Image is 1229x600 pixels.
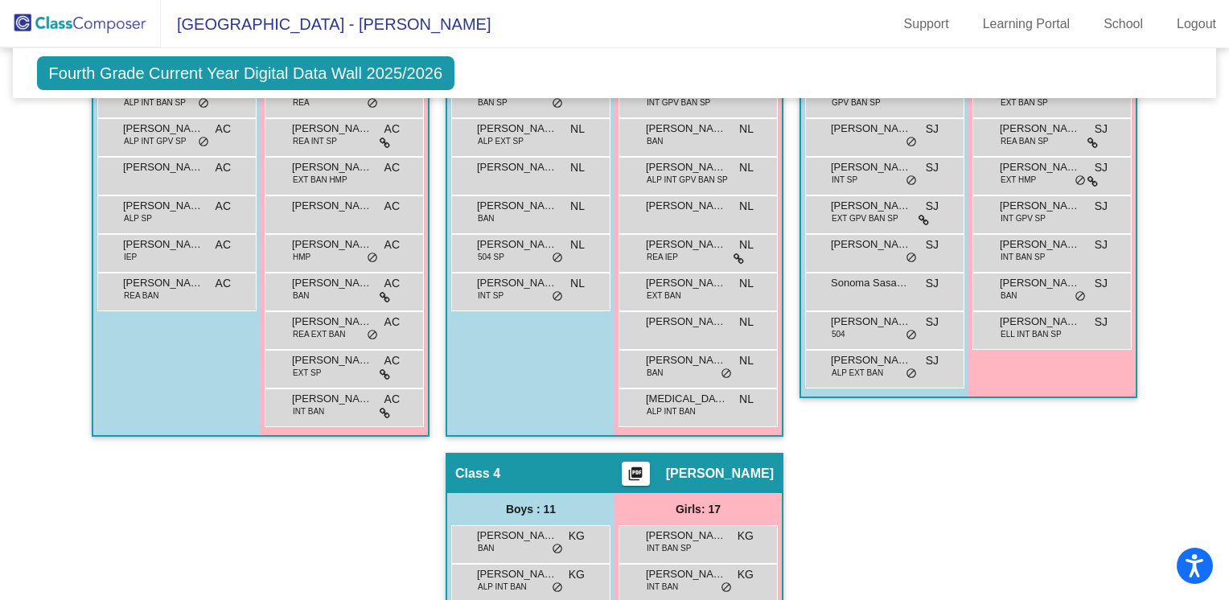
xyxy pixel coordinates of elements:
button: Print Students Details [622,462,650,486]
span: [PERSON_NAME] [646,159,726,175]
span: SJ [926,352,939,369]
span: [PERSON_NAME] [831,198,911,214]
span: [PERSON_NAME] Worker [831,236,911,253]
span: NL [570,121,585,138]
span: BAN [293,290,310,302]
span: HMP [293,251,310,263]
div: Boys : 11 [447,493,614,525]
span: Class 4 [455,466,500,482]
span: do_not_disturb_alt [552,543,563,556]
span: AC [384,314,400,331]
span: INT BAN SP [647,542,691,554]
span: [GEOGRAPHIC_DATA] - [PERSON_NAME] [161,11,491,37]
span: IEP [124,251,137,263]
span: do_not_disturb_alt [906,136,917,149]
span: ALP EXT SP [478,135,524,147]
span: do_not_disturb_alt [906,329,917,342]
span: [PERSON_NAME] [477,275,557,291]
span: [PERSON_NAME] [292,314,372,330]
span: NL [739,159,754,176]
span: do_not_disturb_alt [367,97,378,110]
span: SJ [926,121,939,138]
span: do_not_disturb_alt [721,368,732,380]
a: Support [891,11,962,37]
span: NL [739,314,754,331]
span: INT BAN [647,581,678,593]
span: [PERSON_NAME] [1000,121,1080,137]
span: [PERSON_NAME] [1000,314,1080,330]
span: [PERSON_NAME] [831,159,911,175]
span: AC [384,198,400,215]
span: REA IEP [647,251,678,263]
span: [PERSON_NAME] [1000,198,1080,214]
span: [PERSON_NAME] Beach [646,314,726,330]
span: do_not_disturb_alt [906,368,917,380]
span: AC [384,236,400,253]
span: AC [384,391,400,408]
span: [PERSON_NAME] [1000,236,1080,253]
span: [PERSON_NAME] [PERSON_NAME] [123,198,203,214]
a: Logout [1164,11,1229,37]
div: Girls: 17 [614,493,782,525]
mat-icon: picture_as_pdf [626,466,645,488]
span: 504 SP [478,251,504,263]
span: ALP INT GPV BAN SP [647,174,728,186]
span: [PERSON_NAME] [123,236,203,253]
span: KG [569,528,585,545]
a: School [1091,11,1156,37]
span: GPV BAN SP [832,97,881,109]
span: [PERSON_NAME] [646,236,726,253]
span: [PERSON_NAME] [1000,159,1080,175]
span: do_not_disturb_alt [552,290,563,303]
span: do_not_disturb_alt [552,97,563,110]
span: NL [570,159,585,176]
span: [PERSON_NAME] [477,121,557,137]
span: [PERSON_NAME] [646,121,726,137]
span: INT SP [478,290,504,302]
span: AC [216,159,231,176]
span: do_not_disturb_alt [552,252,563,265]
span: [MEDICAL_DATA][PERSON_NAME] [646,391,726,407]
span: REA INT SP [293,135,337,147]
span: 504 [832,328,845,340]
span: NL [570,198,585,215]
span: EXT BAN [647,290,681,302]
span: EXT HMP [1001,174,1036,186]
span: NL [570,275,585,292]
span: ALP SP [124,212,152,224]
span: SJ [926,159,939,176]
span: ALP INT GPV SP [124,135,186,147]
span: ALP INT BAN SP [124,97,186,109]
span: REA EXT BAN [293,328,345,340]
span: [PERSON_NAME] [292,275,372,291]
span: BAN [647,135,664,147]
span: [PERSON_NAME] [123,159,203,175]
span: EXT BAN HMP [293,174,347,186]
span: AC [384,121,400,138]
span: do_not_disturb_alt [552,582,563,594]
span: do_not_disturb_alt [367,329,378,342]
span: INT SP [832,174,857,186]
span: [PERSON_NAME] [477,159,557,175]
span: NL [739,352,754,369]
span: REA BAN [124,290,158,302]
span: EXT BAN SP [1001,97,1048,109]
span: KG [569,566,585,583]
span: EXT GPV BAN SP [832,212,898,224]
span: NL [739,275,754,292]
span: [PERSON_NAME] [646,275,726,291]
span: INT GPV BAN SP [647,97,710,109]
span: [PERSON_NAME] [292,236,372,253]
span: ALP INT BAN [647,405,696,417]
span: ALP EXT BAN [832,367,883,379]
span: do_not_disturb_alt [198,136,209,149]
span: SJ [1095,198,1108,215]
span: do_not_disturb_alt [1075,290,1086,303]
span: [PERSON_NAME] [831,121,911,137]
span: [PERSON_NAME] [292,121,372,137]
span: NL [739,121,754,138]
span: NL [739,236,754,253]
span: do_not_disturb_alt [1075,175,1086,187]
span: SJ [1095,236,1108,253]
span: SJ [1095,121,1108,138]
